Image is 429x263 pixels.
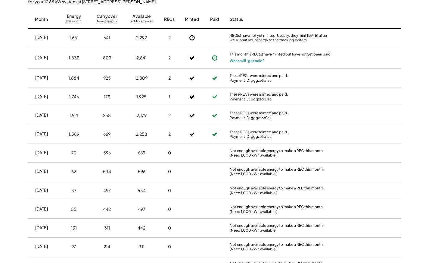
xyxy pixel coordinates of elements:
[168,131,171,137] div: 2
[35,93,48,100] div: [DATE]
[35,187,48,193] div: [DATE]
[35,16,48,22] div: Month
[138,225,145,231] div: 442
[136,94,147,100] div: 1,925
[168,206,171,212] div: 0
[168,169,171,175] div: 0
[168,35,171,41] div: 2
[188,33,197,42] button: Not Yet Minted
[230,92,332,101] div: These RECs were minted and paid. Payment ID: gggze6p1ac
[69,55,79,61] div: 1,832
[35,112,48,118] div: [DATE]
[103,169,111,175] div: 534
[35,55,48,61] div: [DATE]
[103,206,111,212] div: 442
[230,58,265,64] button: When will I get paid?
[97,13,117,19] div: Carryover
[230,73,332,83] div: These RECs were minted and paid. Payment ID: gggze6p1ac
[230,148,332,158] div: Not enough available energy to make a REC this month. (Need 1,000 kWh available.)
[230,52,332,58] div: This month's REC(s) have minted but have not yet been paid.
[131,19,152,25] div: adds carryover
[69,131,79,137] div: 1,589
[104,94,110,100] div: 179
[138,188,146,194] div: 534
[104,244,110,250] div: 214
[230,33,332,43] div: REC(s) have not yet minted. Usually, they mint [DATE] after we submit your energy to the tracking...
[164,16,175,22] div: RECs
[35,243,48,249] div: [DATE]
[230,111,332,120] div: These RECs were minted and paid. Payment ID: gggze6p1ac
[71,169,76,175] div: 62
[136,75,148,81] div: 2,809
[71,244,76,250] div: 97
[168,112,171,119] div: 2
[136,35,147,41] div: 2,292
[185,16,199,22] div: Minted
[103,150,111,156] div: 596
[71,150,76,156] div: 73
[35,168,48,174] div: [DATE]
[230,16,332,22] div: Status
[230,204,332,214] div: Not enough available energy to make a REC this month. (Need 1,000 kWh available.)
[35,75,48,81] div: [DATE]
[103,55,111,61] div: 809
[136,131,147,137] div: 2,258
[69,112,78,119] div: 1,921
[69,94,79,100] div: 1,746
[97,19,117,25] div: from previous
[168,225,171,231] div: 0
[136,55,147,61] div: 2,641
[168,55,171,61] div: 2
[138,206,145,212] div: 497
[137,112,147,119] div: 2,179
[230,167,332,176] div: Not enough available energy to make a REC this month. (Need 1,000 kWh available.)
[35,131,48,137] div: [DATE]
[230,223,332,233] div: Not enough available energy to make a REC this month. (Need 1,000 kWh available.)
[132,13,151,19] div: Available
[230,242,332,252] div: Not enough available energy to make a REC this month. (Need 1,000 kWh available.)
[35,34,48,40] div: [DATE]
[103,112,111,119] div: 258
[139,244,145,250] div: 311
[69,35,79,41] div: 1,651
[230,186,332,195] div: Not enough available energy to make a REC this month. (Need 1,000 kWh available.)
[66,19,82,25] div: this month
[71,188,76,194] div: 37
[168,244,171,250] div: 0
[67,13,81,19] div: Energy
[210,16,219,22] div: Paid
[230,130,332,139] div: These RECs were minted and paid. Payment ID: gggze6p1ac
[168,188,171,194] div: 0
[103,131,110,137] div: 669
[103,75,111,81] div: 925
[35,225,48,231] div: [DATE]
[168,150,171,156] div: 0
[138,169,145,175] div: 596
[138,150,145,156] div: 669
[35,206,48,212] div: [DATE]
[210,53,219,62] button: Payment approved, but not yet initiated.
[35,150,48,156] div: [DATE]
[71,225,77,231] div: 131
[169,94,170,100] div: 1
[103,188,111,194] div: 497
[68,75,79,81] div: 1,884
[104,35,110,41] div: 641
[104,225,110,231] div: 311
[71,206,76,212] div: 55
[168,75,171,81] div: 2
